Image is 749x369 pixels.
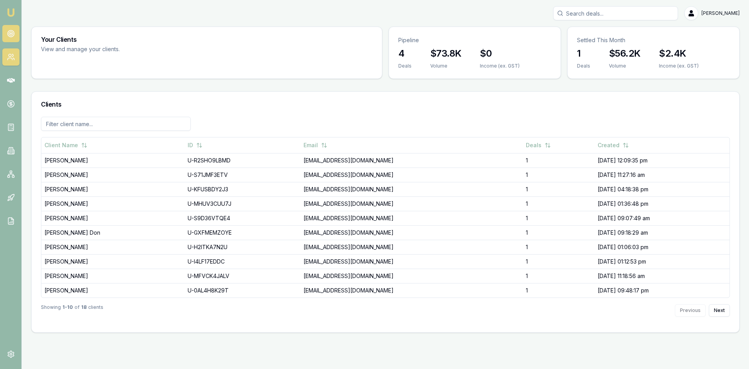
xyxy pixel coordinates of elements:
[62,304,73,317] strong: 1 - 10
[304,138,327,152] button: Email
[41,36,373,43] h3: Your Clients
[188,138,202,152] button: ID
[398,63,412,69] div: Deals
[480,47,520,60] h3: $0
[41,254,185,269] td: [PERSON_NAME]
[41,283,185,298] td: [PERSON_NAME]
[185,182,300,196] td: U-KFUSBDY2J3
[609,47,640,60] h3: $56.2K
[300,225,523,240] td: [EMAIL_ADDRESS][DOMAIN_NAME]
[185,269,300,283] td: U-MFVCK4JALV
[41,196,185,211] td: [PERSON_NAME]
[44,138,87,152] button: Client Name
[523,240,595,254] td: 1
[300,153,523,168] td: [EMAIL_ADDRESS][DOMAIN_NAME]
[300,283,523,298] td: [EMAIL_ADDRESS][DOMAIN_NAME]
[41,225,185,240] td: [PERSON_NAME] Don
[185,254,300,269] td: U-I4LF17EDDC
[553,6,678,20] input: Search deals
[595,153,729,168] td: [DATE] 12:09:35 pm
[523,269,595,283] td: 1
[300,254,523,269] td: [EMAIL_ADDRESS][DOMAIN_NAME]
[595,240,729,254] td: [DATE] 01:06:03 pm
[523,153,595,168] td: 1
[595,211,729,225] td: [DATE] 09:07:49 am
[709,304,730,317] button: Next
[595,225,729,240] td: [DATE] 09:18:29 am
[598,138,629,152] button: Created
[609,63,640,69] div: Volume
[659,47,699,60] h3: $2.4K
[185,196,300,211] td: U-MHUV3CUU7J
[523,283,595,298] td: 1
[701,10,740,16] span: [PERSON_NAME]
[41,168,185,182] td: [PERSON_NAME]
[41,240,185,254] td: [PERSON_NAME]
[41,153,185,168] td: [PERSON_NAME]
[659,63,699,69] div: Income (ex. GST)
[41,211,185,225] td: [PERSON_NAME]
[300,182,523,196] td: [EMAIL_ADDRESS][DOMAIN_NAME]
[595,283,729,298] td: [DATE] 09:48:17 pm
[577,47,590,60] h3: 1
[185,153,300,168] td: U-R2SHO9LBMD
[185,168,300,182] td: U-S71JMF3ETV
[595,196,729,211] td: [DATE] 01:36:48 pm
[185,211,300,225] td: U-S9D36VTQE4
[41,304,103,317] div: Showing of clients
[398,36,551,44] p: Pipeline
[41,269,185,283] td: [PERSON_NAME]
[523,225,595,240] td: 1
[6,8,16,17] img: emu-icon-u.png
[523,196,595,211] td: 1
[41,117,191,131] input: Filter client name...
[81,304,87,317] strong: 18
[480,63,520,69] div: Income (ex. GST)
[185,283,300,298] td: U-0AL4H8K29T
[595,182,729,196] td: [DATE] 04:18:38 pm
[41,45,241,54] p: View and manage your clients.
[300,196,523,211] td: [EMAIL_ADDRESS][DOMAIN_NAME]
[430,63,461,69] div: Volume
[398,47,412,60] h3: 4
[185,225,300,240] td: U-GXFMEMZOYE
[41,182,185,196] td: [PERSON_NAME]
[523,168,595,182] td: 1
[300,168,523,182] td: [EMAIL_ADDRESS][DOMAIN_NAME]
[185,240,300,254] td: U-H2ITKA7N2U
[41,101,730,107] h3: Clients
[300,211,523,225] td: [EMAIL_ADDRESS][DOMAIN_NAME]
[523,211,595,225] td: 1
[577,63,590,69] div: Deals
[595,254,729,269] td: [DATE] 01:12:53 pm
[430,47,461,60] h3: $73.8K
[595,269,729,283] td: [DATE] 11:18:56 am
[523,182,595,196] td: 1
[523,254,595,269] td: 1
[300,240,523,254] td: [EMAIL_ADDRESS][DOMAIN_NAME]
[526,138,551,152] button: Deals
[595,168,729,182] td: [DATE] 11:27:16 am
[300,269,523,283] td: [EMAIL_ADDRESS][DOMAIN_NAME]
[577,36,730,44] p: Settled This Month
